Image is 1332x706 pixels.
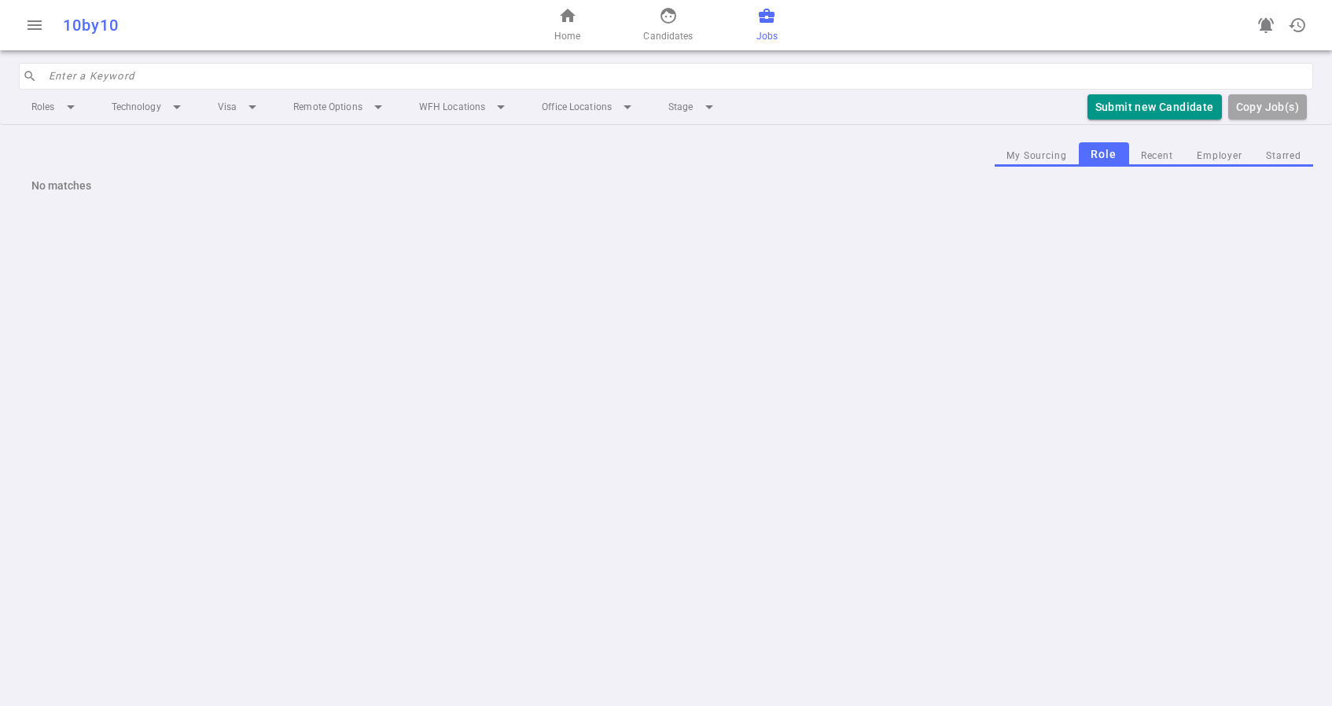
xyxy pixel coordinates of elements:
[1079,142,1129,167] button: Role
[19,93,93,121] li: Roles
[63,16,438,35] div: 10by10
[19,167,1313,204] div: No matches
[643,28,693,44] span: Candidates
[1288,16,1307,35] span: history
[554,6,580,44] a: Home
[554,28,580,44] span: Home
[1129,145,1185,167] button: Recent
[1257,16,1275,35] span: notifications_active
[659,6,678,25] span: face
[205,93,274,121] li: Visa
[1254,145,1313,167] button: Starred
[529,93,649,121] li: Office Locations
[19,9,50,41] button: Open menu
[1250,9,1282,41] a: Go to see announcements
[656,93,731,121] li: Stage
[756,6,778,44] a: Jobs
[23,69,37,83] span: search
[1087,94,1222,120] button: Submit new Candidate
[99,93,199,121] li: Technology
[407,93,523,121] li: WFH Locations
[1282,9,1313,41] button: Open history
[643,6,693,44] a: Candidates
[757,6,776,25] span: business_center
[995,145,1079,167] button: My Sourcing
[25,16,44,35] span: menu
[756,28,778,44] span: Jobs
[281,93,400,121] li: Remote Options
[558,6,577,25] span: home
[1185,145,1254,167] button: Employer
